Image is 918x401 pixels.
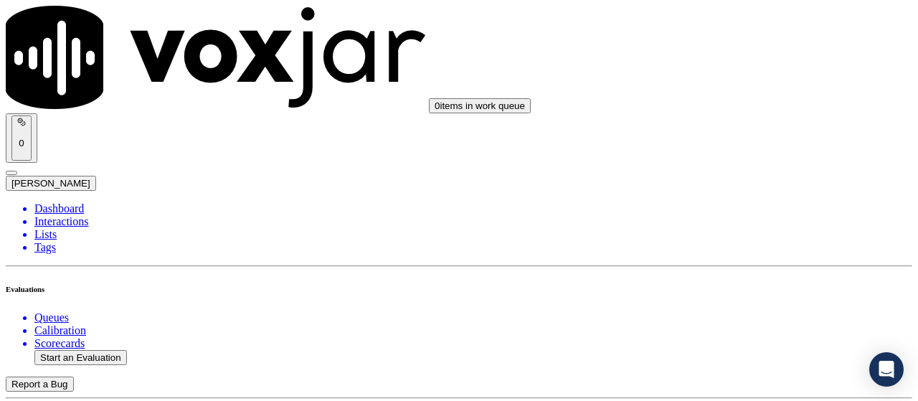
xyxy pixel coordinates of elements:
[34,337,912,350] a: Scorecards
[6,6,426,109] img: voxjar logo
[34,311,912,324] a: Queues
[429,98,531,113] button: 0items in work queue
[6,377,74,392] button: Report a Bug
[6,176,96,191] button: [PERSON_NAME]
[869,352,904,387] div: Open Intercom Messenger
[34,241,912,254] a: Tags
[11,178,90,189] span: [PERSON_NAME]
[6,285,912,293] h6: Evaluations
[11,115,32,161] button: 0
[34,350,127,365] button: Start an Evaluation
[17,138,26,148] p: 0
[34,324,912,337] a: Calibration
[34,228,912,241] a: Lists
[34,202,912,215] a: Dashboard
[34,215,912,228] a: Interactions
[6,113,37,163] button: 0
